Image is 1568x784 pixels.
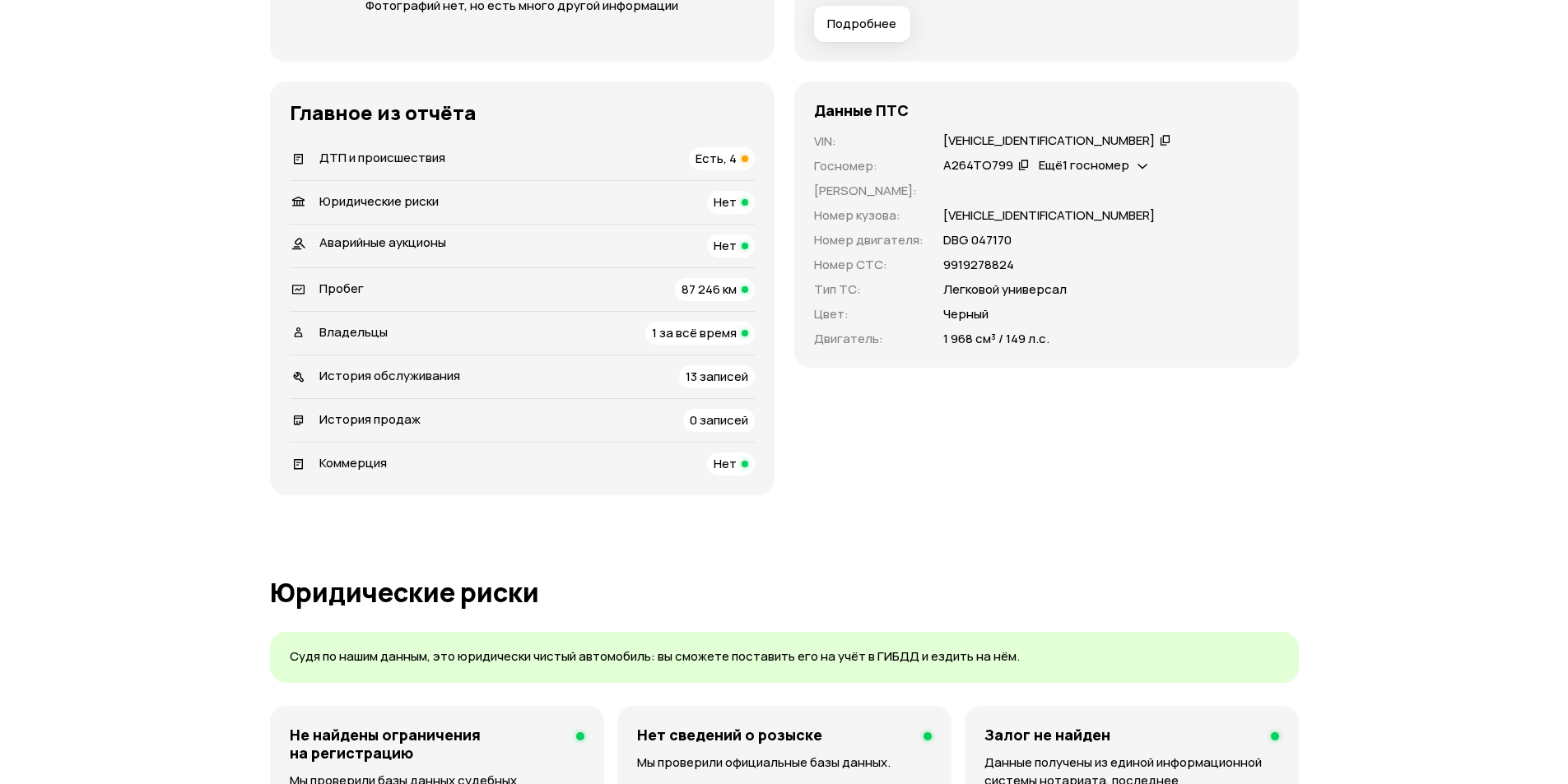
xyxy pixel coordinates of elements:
[943,256,1014,274] p: 9919278824
[814,132,924,151] p: VIN :
[686,368,748,385] span: 13 записей
[814,206,924,225] p: Номер кузова :
[814,256,924,274] p: Номер СТС :
[637,754,932,772] p: Мы проверили официальные базы данных.
[943,231,1012,249] p: DВG 047170
[690,411,748,429] span: 0 записей
[814,6,910,42] button: Подробнее
[984,726,1110,744] h4: Залог не найден
[319,411,421,428] span: История продаж
[290,726,564,762] h4: Не найдены ограничения на регистрацию
[319,149,445,166] span: ДТП и происшествия
[943,305,989,323] p: Черный
[714,455,737,472] span: Нет
[814,231,924,249] p: Номер двигателя :
[814,305,924,323] p: Цвет :
[714,237,737,254] span: Нет
[943,330,1049,348] p: 1 968 см³ / 149 л.с.
[319,367,460,384] span: История обслуживания
[814,101,909,119] h4: Данные ПТС
[319,454,387,471] span: Коммерция
[943,281,1067,299] p: Легковой универсал
[652,324,737,341] span: 1 за всё время
[814,281,924,299] p: Тип ТС :
[319,323,388,341] span: Владельцы
[814,330,924,348] p: Двигатель :
[696,150,737,167] span: Есть, 4
[290,648,1279,666] p: Судя по нашим данным, это юридически чистый автомобиль: вы сможете поставить его на учёт в ГИБДД ...
[637,726,822,744] h4: Нет сведений о розыске
[682,281,737,298] span: 87 246 км
[943,206,1155,225] p: [VEHICLE_IDENTIFICATION_NUMBER]
[270,578,1299,607] h1: Юридические риски
[714,193,737,211] span: Нет
[943,157,1013,174] div: А264ТО799
[814,157,924,175] p: Госномер :
[319,234,446,251] span: Аварийные аукционы
[290,101,755,124] h3: Главное из отчёта
[827,16,896,32] span: Подробнее
[943,132,1155,150] div: [VEHICLE_IDENTIFICATION_NUMBER]
[319,193,439,210] span: Юридические риски
[814,182,924,200] p: [PERSON_NAME] :
[319,280,364,297] span: Пробег
[1039,156,1129,174] span: Ещё 1 госномер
